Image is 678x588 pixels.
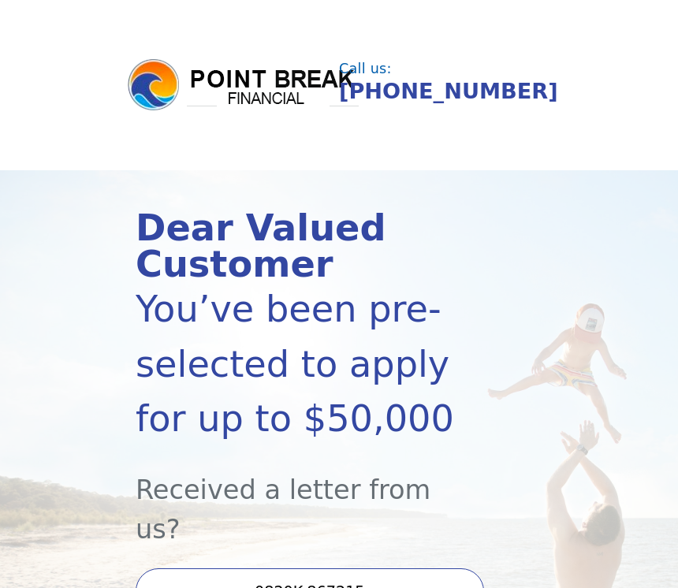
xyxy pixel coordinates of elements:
[125,57,362,114] img: logo.png
[136,282,482,446] div: You’ve been pre-selected to apply for up to $50,000
[339,79,558,103] a: [PHONE_NUMBER]
[339,62,565,76] div: Call us:
[136,446,482,549] div: Received a letter from us?
[136,210,482,282] div: Dear Valued Customer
